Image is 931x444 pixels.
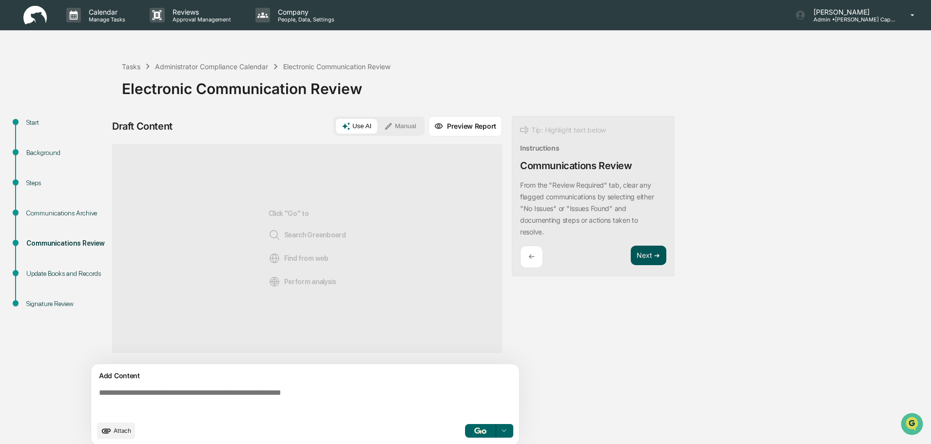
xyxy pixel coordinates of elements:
span: Attach [114,427,131,434]
button: Next ➔ [631,246,666,266]
span: Search Greenboard [269,229,346,241]
a: 🔎Data Lookup [6,137,65,155]
div: Electronic Communication Review [122,72,926,97]
div: Signature Review [26,299,106,309]
p: People, Data, Settings [270,16,339,23]
div: Update Books and Records [26,269,106,279]
p: How can we help? [10,20,177,36]
p: Company [270,8,339,16]
iframe: Open customer support [900,412,926,438]
div: 🖐️ [10,124,18,132]
div: Electronic Communication Review [283,62,390,71]
div: Start new chat [33,75,160,84]
div: Communications Review [26,238,106,249]
div: Administrator Compliance Calendar [155,62,268,71]
span: Pylon [97,165,118,173]
div: Background [26,148,106,158]
button: Start new chat [166,77,177,89]
span: Preclearance [19,123,63,133]
span: Attestations [80,123,121,133]
p: Admin • [PERSON_NAME] Capital [806,16,896,23]
div: Add Content [97,370,513,382]
p: ← [528,252,535,261]
div: Tip: Highlight text below [520,124,606,136]
button: Manual [378,119,422,134]
p: Manage Tasks [81,16,130,23]
div: Click "Go" to [269,160,346,337]
div: Instructions [520,144,560,152]
img: logo [23,6,47,25]
div: Communications Review [520,160,632,172]
button: Use AI [336,119,377,134]
div: Tasks [122,62,140,71]
img: 1746055101610-c473b297-6a78-478c-a979-82029cc54cd1 [10,75,27,92]
div: Draft Content [112,120,173,132]
a: Powered byPylon [69,165,118,173]
span: Perform analysis [269,276,336,288]
img: Go [474,427,486,434]
p: Calendar [81,8,130,16]
div: We're available if you need us! [33,84,123,92]
span: Find from web [269,252,329,264]
div: Communications Archive [26,208,106,218]
a: 🗄️Attestations [67,119,125,136]
p: [PERSON_NAME] [806,8,896,16]
button: Preview Report [428,116,502,136]
a: 🖐️Preclearance [6,119,67,136]
p: Approval Management [165,16,236,23]
p: Reviews [165,8,236,16]
button: Go [465,424,496,438]
span: Data Lookup [19,141,61,151]
img: Web [269,252,280,264]
div: 🔎 [10,142,18,150]
div: Steps [26,178,106,188]
img: Search [269,229,280,241]
p: From the "Review Required" tab, clear any flagged communications by selecting either "No Issues" ... [520,181,654,236]
button: upload document [97,423,135,439]
div: 🗄️ [71,124,78,132]
img: Analysis [269,276,280,288]
div: Start [26,117,106,128]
